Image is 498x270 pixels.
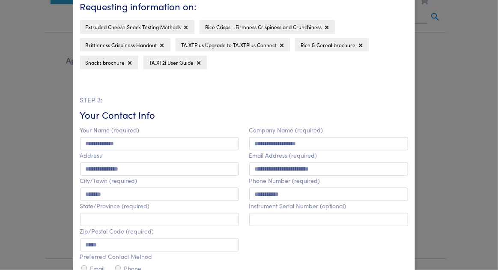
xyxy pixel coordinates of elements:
h6: Your Contact Info [80,108,408,122]
label: Instrument Serial Number (optional) [249,202,346,210]
span: Rice & Cereal brochure [301,41,355,48]
span: Snacks brochure [86,59,125,66]
span: Rice Crisps - Firmness Crispiness and Crunchiness [205,23,322,30]
label: Email Address (required) [249,152,317,159]
label: Your Name (required) [80,126,140,134]
span: Brittleness Crispiness Handout [86,41,157,48]
label: State/Province (required) [80,202,150,210]
label: Company Name (required) [249,126,323,134]
label: City/Town (required) [80,177,137,184]
label: Phone Number (required) [249,177,320,184]
span: TA.XT2i User Guide [149,59,194,66]
span: Extruded Cheese Snack Testing Methods [86,23,181,30]
p: STEP 3: [80,94,408,105]
label: Zip/Postal Code (required) [80,228,154,235]
label: Address [80,152,102,159]
span: TA.XTPlus Upgrade to TA.XTPlus Connect [181,41,277,48]
label: Preferred Contact Method [80,253,152,260]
